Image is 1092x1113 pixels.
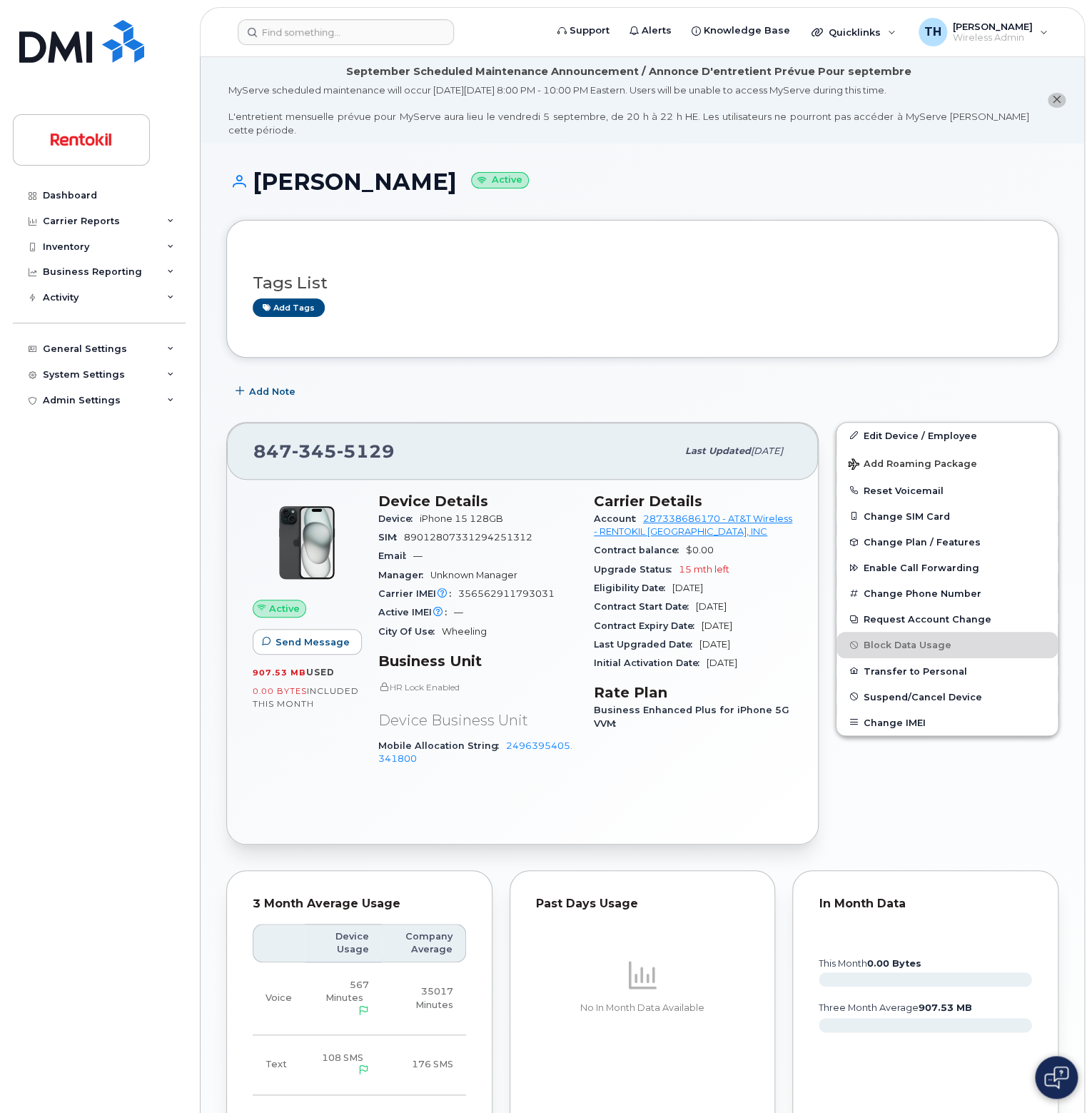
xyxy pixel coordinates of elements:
[346,64,911,79] div: September Scheduled Maintenance Announcement / Annonce D'entretient Prévue Pour septembre
[594,513,792,537] a: 287338686170 - AT&T Wireless - RENTOKIL [GEOGRAPHIC_DATA], INC
[471,172,529,188] small: Active
[685,445,751,456] span: Last updated
[594,583,672,593] span: Eligibility Date
[322,1052,363,1063] span: 108 SMS
[420,513,503,524] span: iPhone 15 128GB
[867,958,921,969] tspan: 0.00 Bytes
[594,493,792,510] h3: Carrier Details
[836,423,1058,448] a: Edit Device / Employee
[269,602,300,615] span: Active
[836,580,1058,606] button: Change Phone Number
[836,710,1058,735] button: Change IMEI
[594,705,789,728] span: Business Enhanced Plus for iPhone 5G VVM
[836,503,1058,529] button: Change SIM Card
[836,448,1058,478] button: Add Roaming Package
[864,537,981,548] span: Change Plan / Features
[430,570,517,580] span: Unknown Manager
[253,298,325,316] a: Add tags
[253,897,466,911] div: 3 Month Average Usage
[264,500,350,585] img: iPhone_15_Black.png
[836,632,1058,658] button: Block Data Usage
[378,710,577,731] p: Device Business Unit
[454,607,463,618] span: —
[306,667,335,678] span: used
[702,620,732,631] span: [DATE]
[1048,93,1066,108] button: close notification
[378,570,430,580] span: Manager
[836,478,1058,503] button: Reset Voicemail
[458,588,555,599] span: 356562911793031
[337,440,395,462] span: 5129
[696,601,727,612] span: [DATE]
[864,691,982,702] span: Suspend/Cancel Device
[442,626,487,637] span: Wheeling
[253,440,395,462] span: 847
[253,668,306,678] span: 907.53 MB
[382,924,466,963] th: Company Average
[751,445,783,456] span: [DATE]
[404,532,532,543] span: 89012807331294251312
[378,681,577,693] p: HR Lock Enabled
[836,658,1058,684] button: Transfer to Personal
[378,740,506,751] span: Mobile Allocation String
[378,513,420,524] span: Device
[292,440,337,462] span: 345
[228,84,1029,136] div: MyServe scheduled maintenance will occur [DATE][DATE] 8:00 PM - 10:00 PM Eastern. Users will be u...
[818,958,921,969] text: this month
[305,924,382,963] th: Device Usage
[686,545,714,555] span: $0.00
[836,555,1058,580] button: Enable Call Forwarding
[594,564,679,575] span: Upgrade Status
[253,962,305,1035] td: Voice
[253,629,362,655] button: Send Message
[226,169,1058,194] h1: [PERSON_NAME]
[536,1002,749,1014] p: No In Month Data Available
[707,658,737,668] span: [DATE]
[378,607,454,618] span: Active IMEI
[836,684,1058,710] button: Suspend/Cancel Device
[378,653,577,670] h3: Business Unit
[378,626,442,637] span: City Of Use
[382,962,466,1035] td: 35017 Minutes
[1044,1066,1068,1089] img: Open chat
[378,550,413,561] span: Email
[919,1002,972,1013] tspan: 907.53 MB
[679,564,729,575] span: 15 mth left
[536,897,749,911] div: Past Days Usage
[594,639,699,650] span: Last Upgraded Date
[864,563,979,573] span: Enable Call Forwarding
[378,493,577,510] h3: Device Details
[594,658,707,668] span: Initial Activation Date
[819,897,1032,911] div: In Month Data
[253,1035,305,1095] td: Text
[594,545,686,555] span: Contract balance
[249,385,295,398] span: Add Note
[253,274,1032,292] h3: Tags List
[226,379,308,405] button: Add Note
[275,635,350,649] span: Send Message
[253,686,307,696] span: 0.00 Bytes
[836,529,1058,555] button: Change Plan / Features
[594,684,792,701] h3: Rate Plan
[594,620,702,631] span: Contract Expiry Date
[848,458,977,472] span: Add Roaming Package
[378,532,404,543] span: SIM
[836,606,1058,632] button: Request Account Change
[699,639,730,650] span: [DATE]
[818,1002,972,1013] text: three month average
[413,550,423,561] span: —
[594,601,696,612] span: Contract Start Date
[378,588,458,599] span: Carrier IMEI
[382,1035,466,1095] td: 176 SMS
[378,740,572,764] a: 2496395405.341800
[594,513,643,524] span: Account
[253,685,359,709] span: included this month
[672,583,703,593] span: [DATE]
